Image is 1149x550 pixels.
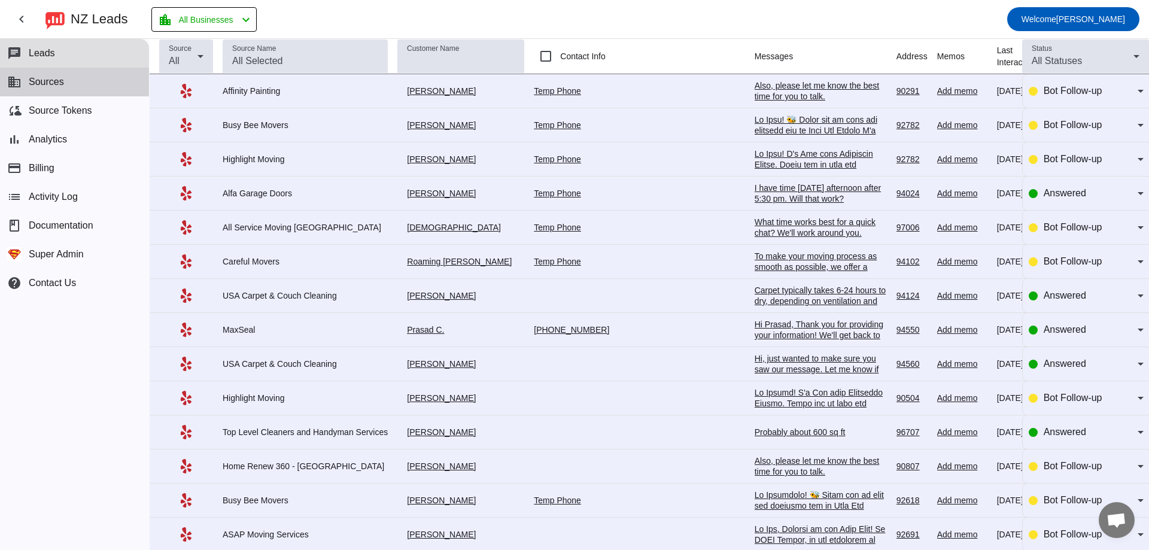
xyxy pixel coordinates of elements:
div: 94024 [896,188,928,199]
span: Answered [1044,324,1086,335]
span: Bot Follow-up [1044,86,1102,96]
div: [DATE] 10:41:AM [997,154,1062,165]
div: Alfa Garage Doors [223,188,388,199]
div: Prasad C. [397,324,524,335]
mat-icon: bar_chart [7,132,22,147]
mat-icon: business [7,75,22,89]
div: Add memo [937,495,987,506]
div: [DATE] 09:38:AM [997,495,1062,506]
div: 90291 [896,86,928,96]
div: 94550 [896,324,928,335]
div: 90504 [896,393,928,403]
div: Add memo [937,154,987,165]
button: Welcome[PERSON_NAME] [1007,7,1139,31]
div: [DATE] 09:58:AM [997,324,1062,335]
mat-icon: help [7,276,22,290]
div: Busy Bee Movers [223,495,388,506]
th: Memos [937,39,997,74]
span: Activity Log [29,192,78,202]
div: MaxSeal [223,324,388,335]
mat-icon: location_city [158,13,172,27]
div: [PERSON_NAME] [397,495,524,506]
div: ASAP Moving Services [223,529,388,540]
a: Temp Phone [534,120,581,130]
div: Hi, just wanted to make sure you saw our message. Let me know if you have any questions! 😊 [755,353,887,385]
mat-icon: Yelp [179,323,193,337]
span: Answered [1044,358,1086,369]
mat-icon: Yelp [179,186,193,200]
div: [DATE] 10:05:AM [997,222,1062,233]
div: USA Carpet & Couch Cleaning [223,290,388,301]
mat-icon: list [7,190,22,204]
span: Bot Follow-up [1044,154,1102,164]
mat-icon: chevron_left [239,13,253,27]
mat-icon: Yelp [179,288,193,303]
div: [PERSON_NAME] [397,427,524,437]
div: 90807 [896,461,928,472]
mat-icon: Yelp [179,254,193,269]
div: Add memo [937,427,987,437]
mat-label: Source [169,45,191,53]
div: 92782 [896,120,928,130]
div: [PERSON_NAME] [397,358,524,369]
div: Busy Bee Movers [223,120,388,130]
div: Add memo [937,120,987,130]
th: Address [896,39,937,74]
div: 92782 [896,154,928,165]
span: Bot Follow-up [1044,120,1102,130]
div: [DATE] 09:59:AM [997,290,1062,301]
span: Bot Follow-up [1044,222,1102,232]
mat-icon: Yelp [179,493,193,508]
div: Home Renew 360 - [GEOGRAPHIC_DATA] [223,461,388,472]
span: Super Admin [29,249,84,260]
div: [PERSON_NAME] [397,188,524,199]
div: Also, please let me know the best time for you to talk.​ [755,455,887,477]
a: Open chat [1099,502,1135,538]
div: 96707 [896,427,928,437]
div: Also, please let me know the best time for you to talk.​ [755,80,887,102]
span: Contact Us [29,278,76,288]
div: All Service Moving [GEOGRAPHIC_DATA] [223,222,388,233]
div: [DATE] 11:33:AM [997,86,1062,96]
span: Answered [1044,427,1086,437]
div: Hi Prasad, Thank you for providing your information! We'll get back to you as soon as possible. [... [755,319,887,437]
mat-icon: payment [7,161,22,175]
div: [DATE] 09:57:AM [997,358,1062,369]
div: Highlight Moving [223,154,388,165]
div: [DATE] 10:41:AM [997,120,1062,130]
div: Add memo [937,86,987,96]
div: I have time [DATE] afternoon after 5:30 pm. Will that work? [755,183,887,204]
div: [PERSON_NAME] [397,290,524,301]
div: Add memo [937,324,987,335]
a: Temp Phone [534,257,581,266]
button: All Businesses [151,7,257,32]
span: Bot Follow-up [1044,393,1102,403]
div: [PERSON_NAME] [397,86,524,96]
mat-icon: Yelp [179,84,193,98]
div: Add memo [937,461,987,472]
div: [DATE] 09:49:AM [997,427,1062,437]
mat-label: Customer Name [407,45,459,53]
div: Last Interaction [997,44,1051,68]
div: Add memo [937,256,987,267]
div: 92691 [896,529,928,540]
span: Analytics [29,134,67,145]
span: Leads [29,48,55,59]
span: Source Tokens [29,105,92,116]
span: Bot Follow-up [1044,529,1102,539]
th: Messages [755,39,896,74]
span: Welcome [1022,14,1056,24]
span: Documentation [29,220,93,231]
span: Bot Follow-up [1044,256,1102,266]
div: Add memo [937,188,987,199]
div: Roaming [PERSON_NAME] [397,256,524,267]
div: [DATE] 09:46:AM [997,461,1062,472]
div: 94124 [896,290,928,301]
a: Temp Phone [534,154,581,164]
div: 94102 [896,256,928,267]
a: Temp Phone [534,223,581,232]
span: Sources [29,77,64,87]
mat-icon: Yelp [179,220,193,235]
div: Add memo [937,222,987,233]
div: 97006 [896,222,928,233]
